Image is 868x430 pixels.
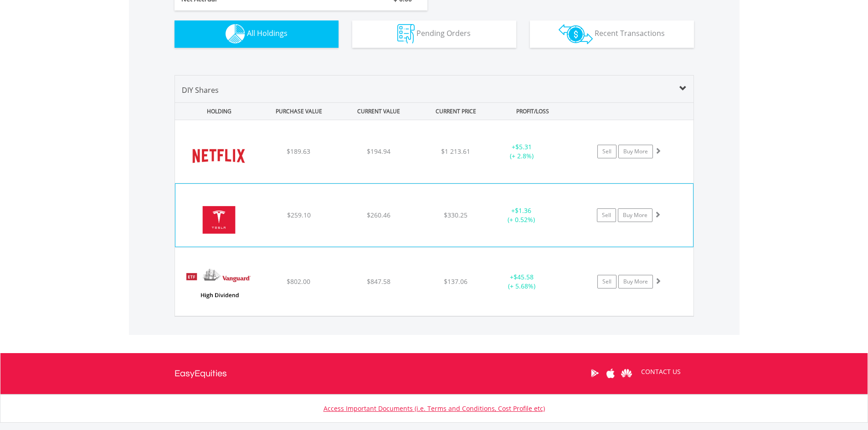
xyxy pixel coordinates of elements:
[515,142,532,151] span: $5.31
[444,211,467,219] span: $330.25
[597,275,616,288] a: Sell
[618,208,652,222] a: Buy More
[514,273,534,281] span: $45.58
[494,103,572,120] div: PROFIT/LOSS
[175,353,227,394] a: EasyEquities
[618,275,653,288] a: Buy More
[488,142,556,161] div: + (+ 2.8%)
[530,20,694,48] button: Recent Transactions
[260,103,338,120] div: PURCHASE VALUE
[597,208,616,222] a: Sell
[247,28,288,38] span: All Holdings
[488,273,556,291] div: + (+ 5.68%)
[419,103,492,120] div: CURRENT PRICE
[618,145,653,158] a: Buy More
[180,259,258,314] img: EQU.US.VYM.png
[597,145,616,158] a: Sell
[352,20,516,48] button: Pending Orders
[397,24,415,44] img: pending_instructions-wht.png
[487,206,555,224] div: + (+ 0.52%)
[180,132,258,181] img: EQU.US.NFLX.png
[603,359,619,387] a: Apple
[559,24,593,44] img: transactions-zar-wht.png
[182,85,219,95] span: DIY Shares
[226,24,245,44] img: holdings-wht.png
[619,359,635,387] a: Huawei
[287,277,310,286] span: $802.00
[175,20,339,48] button: All Holdings
[444,277,467,286] span: $137.06
[595,28,665,38] span: Recent Transactions
[367,211,390,219] span: $260.46
[515,206,531,215] span: $1.36
[367,147,390,156] span: $194.94
[324,404,545,413] a: Access Important Documents (i.e. Terms and Conditions, Cost Profile etc)
[340,103,418,120] div: CURRENT VALUE
[175,103,258,120] div: HOLDING
[287,211,311,219] span: $259.10
[441,147,470,156] span: $1 213.61
[587,359,603,387] a: Google Play
[180,195,258,244] img: EQU.US.TSLA.png
[367,277,390,286] span: $847.58
[635,359,687,384] a: CONTACT US
[287,147,310,156] span: $189.63
[416,28,471,38] span: Pending Orders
